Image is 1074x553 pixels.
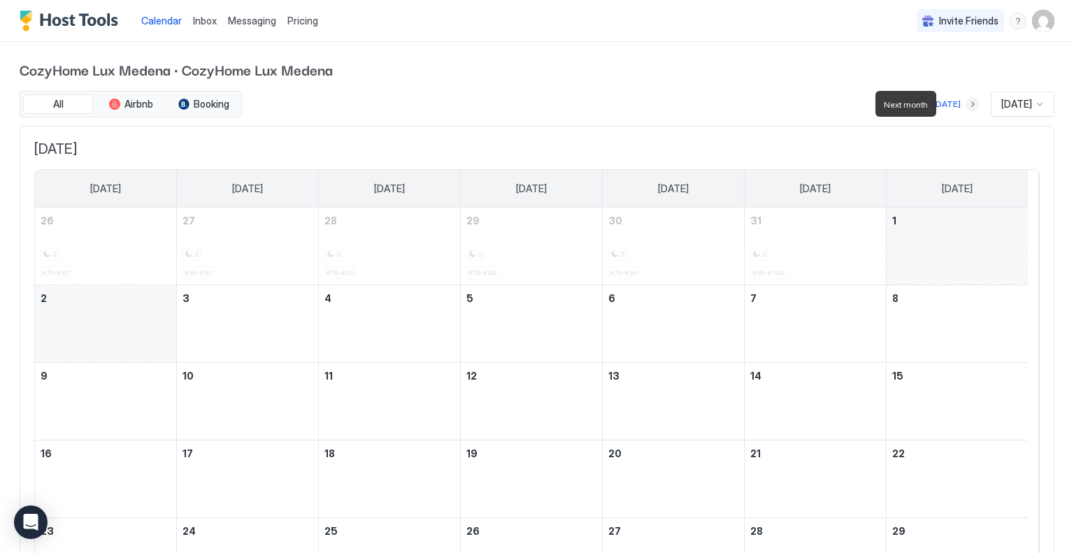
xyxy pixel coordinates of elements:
span: [DATE] [34,141,1040,158]
div: menu [1010,13,1026,29]
a: November 28, 2025 [745,518,886,544]
span: 19 [466,447,478,459]
a: Wednesday [502,170,561,208]
a: Monday [218,170,277,208]
td: November 3, 2025 [177,285,319,363]
span: 15 [892,370,903,382]
td: November 18, 2025 [319,440,461,518]
div: [DATE] [933,98,961,110]
a: October 28, 2025 [319,208,460,234]
td: November 4, 2025 [319,285,461,363]
span: [DATE] [90,182,121,195]
a: October 30, 2025 [603,208,744,234]
button: Next month [966,97,980,111]
a: November 3, 2025 [177,285,318,311]
span: 6 [608,292,615,304]
a: November 18, 2025 [319,440,460,466]
span: 30 [608,215,622,227]
td: November 20, 2025 [602,440,744,518]
span: Airbnb [124,98,153,110]
a: Host Tools Logo [20,10,124,31]
a: Thursday [644,170,703,208]
td: November 12, 2025 [461,363,603,440]
td: November 9, 2025 [35,363,177,440]
td: October 28, 2025 [319,208,461,285]
td: November 15, 2025 [886,363,1028,440]
td: November 1, 2025 [886,208,1028,285]
td: November 17, 2025 [177,440,319,518]
td: November 7, 2025 [744,285,886,363]
span: 8 [892,292,898,304]
td: November 22, 2025 [886,440,1028,518]
a: November 22, 2025 [887,440,1028,466]
a: November 5, 2025 [461,285,602,311]
button: All [23,94,93,114]
span: Inbox [193,15,217,27]
td: October 26, 2025 [35,208,177,285]
span: 7 [750,292,757,304]
a: November 2, 2025 [35,285,176,311]
td: November 6, 2025 [602,285,744,363]
button: [DATE] [931,96,963,113]
a: November 13, 2025 [603,363,744,389]
span: 26 [41,215,54,227]
span: [DATE] [516,182,547,195]
a: November 23, 2025 [35,518,176,544]
span: 27 [608,525,621,537]
span: 12 [466,370,477,382]
span: 26 [466,525,480,537]
a: Inbox [193,13,217,28]
a: November 27, 2025 [603,518,744,544]
span: 28 [750,525,763,537]
a: October 26, 2025 [35,208,176,234]
span: 3 [182,292,189,304]
span: 20 [608,447,622,459]
a: November 19, 2025 [461,440,602,466]
span: 31 [750,215,761,227]
a: November 29, 2025 [887,518,1028,544]
span: 11 [324,370,333,382]
td: October 27, 2025 [177,208,319,285]
a: November 17, 2025 [177,440,318,466]
span: 24 [182,525,196,537]
a: Saturday [928,170,987,208]
td: November 2, 2025 [35,285,177,363]
button: Booking [169,94,238,114]
span: 29 [466,215,480,227]
td: November 13, 2025 [602,363,744,440]
td: October 30, 2025 [602,208,744,285]
span: 1 [892,215,896,227]
span: 10 [182,370,194,382]
td: November 8, 2025 [886,285,1028,363]
td: November 11, 2025 [319,363,461,440]
td: November 10, 2025 [177,363,319,440]
a: November 9, 2025 [35,363,176,389]
span: 29 [892,525,905,537]
span: CozyHome Lux Medena · CozyHome Lux Medena [20,59,1054,80]
div: tab-group [20,91,242,117]
td: November 16, 2025 [35,440,177,518]
a: November 26, 2025 [461,518,602,544]
span: Messaging [228,15,276,27]
a: November 4, 2025 [319,285,460,311]
span: 16 [41,447,52,459]
a: Friday [786,170,845,208]
a: October 31, 2025 [745,208,886,234]
a: November 14, 2025 [745,363,886,389]
span: [DATE] [374,182,405,195]
td: October 31, 2025 [744,208,886,285]
a: November 16, 2025 [35,440,176,466]
a: November 15, 2025 [887,363,1028,389]
span: 4 [324,292,331,304]
span: Booking [194,98,229,110]
span: 5 [466,292,473,304]
span: 17 [182,447,193,459]
a: November 20, 2025 [603,440,744,466]
span: 14 [750,370,761,382]
a: Tuesday [360,170,419,208]
span: 22 [892,447,905,459]
div: User profile [1032,10,1054,32]
span: [DATE] [942,182,973,195]
span: Pricing [287,15,318,27]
